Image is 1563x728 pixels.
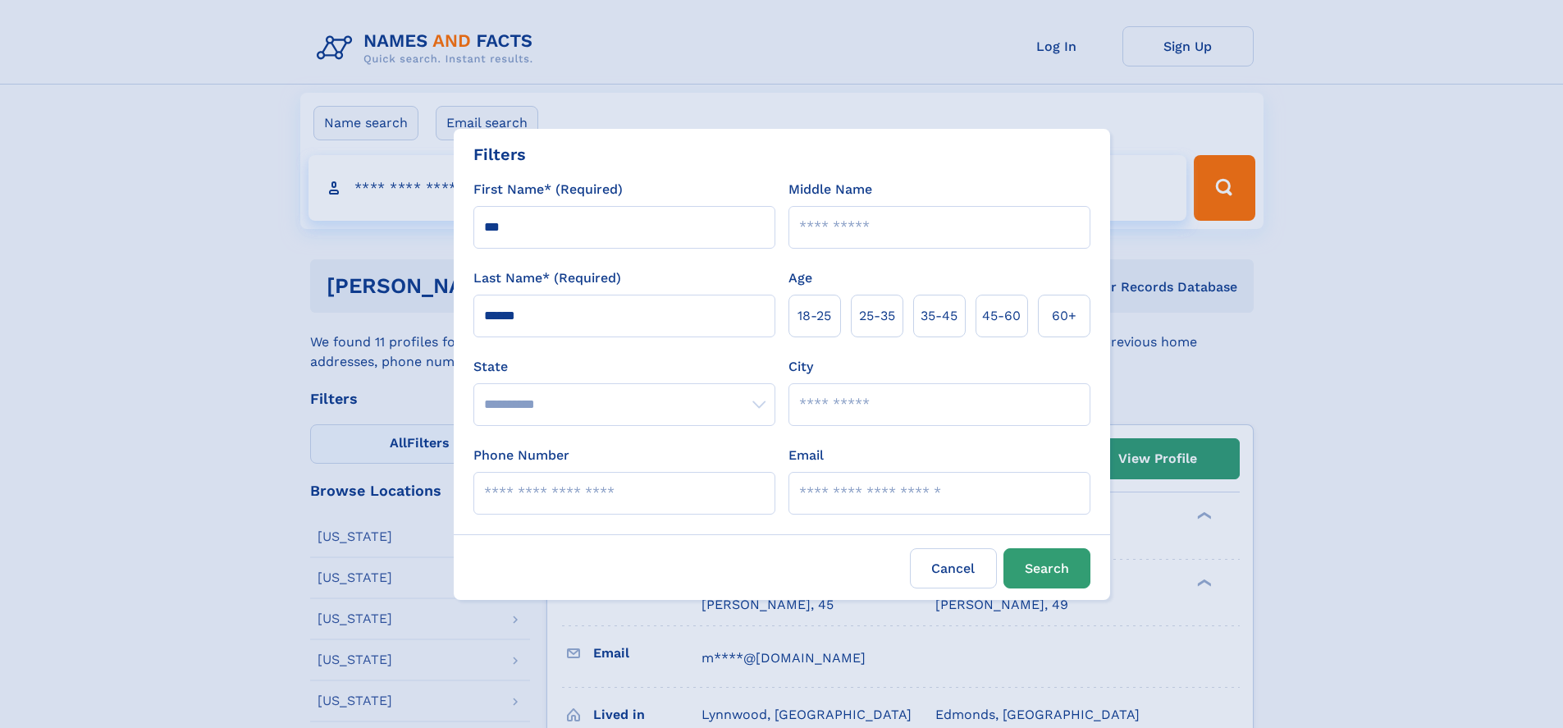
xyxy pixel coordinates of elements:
[797,306,831,326] span: 18‑25
[473,446,569,465] label: Phone Number
[859,306,895,326] span: 25‑35
[982,306,1021,326] span: 45‑60
[788,357,813,377] label: City
[910,548,997,588] label: Cancel
[473,180,623,199] label: First Name* (Required)
[921,306,957,326] span: 35‑45
[473,142,526,167] div: Filters
[788,268,812,288] label: Age
[788,446,824,465] label: Email
[788,180,872,199] label: Middle Name
[473,268,621,288] label: Last Name* (Required)
[1003,548,1090,588] button: Search
[473,357,775,377] label: State
[1052,306,1076,326] span: 60+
